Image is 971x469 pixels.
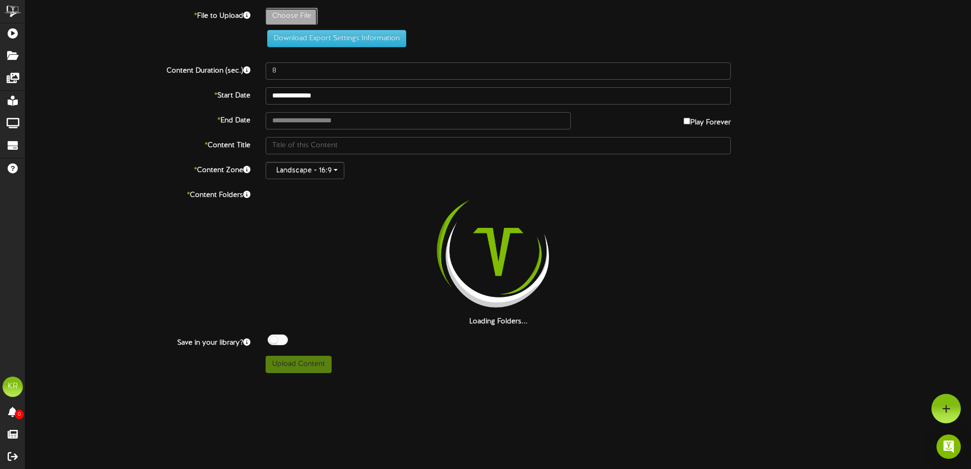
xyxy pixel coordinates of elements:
[469,318,528,325] strong: Loading Folders...
[433,187,563,317] img: loading-spinner-2.png
[684,112,731,128] label: Play Forever
[3,377,23,397] div: KR
[18,137,258,151] label: Content Title
[15,410,24,419] span: 0
[18,87,258,101] label: Start Date
[684,118,690,124] input: Play Forever
[267,30,406,47] button: Download Export Settings Information
[18,8,258,21] label: File to Upload
[262,35,406,42] a: Download Export Settings Information
[266,162,344,179] button: Landscape - 16:9
[266,137,731,154] input: Title of this Content
[936,434,961,459] div: Open Intercom Messenger
[18,162,258,176] label: Content Zone
[18,334,258,348] label: Save in your library?
[18,112,258,126] label: End Date
[266,356,332,373] button: Upload Content
[18,187,258,200] label: Content Folders
[18,62,258,76] label: Content Duration (sec.)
